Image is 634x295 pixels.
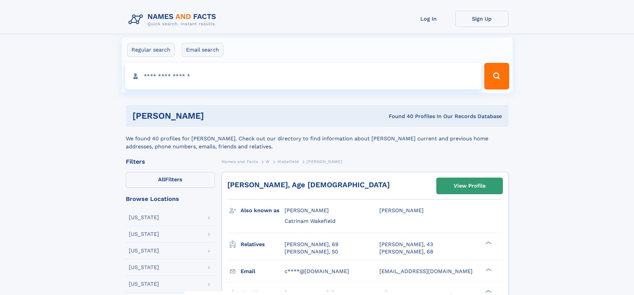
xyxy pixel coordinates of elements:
span: All [158,176,165,183]
a: Wakefield [277,157,299,166]
h3: Also known as [241,205,285,216]
div: [US_STATE] [129,215,159,220]
a: [PERSON_NAME], 43 [379,241,433,248]
a: Sign Up [455,11,509,27]
span: [PERSON_NAME] [307,159,342,164]
span: Catrinam Wakefield [285,218,335,224]
div: [US_STATE] [129,281,159,287]
a: Names and Facts [222,157,258,166]
label: Filters [126,172,215,188]
span: W [266,159,270,164]
h3: Relatives [241,239,285,250]
div: Browse Locations [126,196,215,202]
label: Regular search [127,43,175,57]
a: [PERSON_NAME], 69 [285,241,338,248]
a: Log In [402,11,455,27]
div: ❯ [484,240,492,245]
div: We found 40 profiles for [PERSON_NAME]. Check out our directory to find information about [PERSON... [126,127,509,151]
div: View Profile [454,178,486,194]
h1: [PERSON_NAME] [132,112,297,120]
a: View Profile [437,178,503,194]
a: [PERSON_NAME], 50 [285,248,338,255]
div: [US_STATE] [129,248,159,253]
div: Filters [126,159,215,165]
div: ❯ [484,267,492,272]
a: [PERSON_NAME], Age [DEMOGRAPHIC_DATA] [227,181,390,189]
label: Email search [182,43,223,57]
span: [EMAIL_ADDRESS][DOMAIN_NAME] [379,268,473,274]
div: [US_STATE] [129,231,159,237]
a: [PERSON_NAME], 68 [379,248,433,255]
div: [US_STATE] [129,265,159,270]
div: ❯ [484,289,492,293]
a: W [266,157,270,166]
span: [PERSON_NAME] [379,207,424,214]
span: Wakefield [277,159,299,164]
h3: Email [241,266,285,277]
div: Found 40 Profiles In Our Records Database [296,113,502,120]
img: Logo Names and Facts [126,11,222,29]
span: [PERSON_NAME] [285,207,329,214]
input: search input [125,63,482,89]
button: Search Button [484,63,509,89]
